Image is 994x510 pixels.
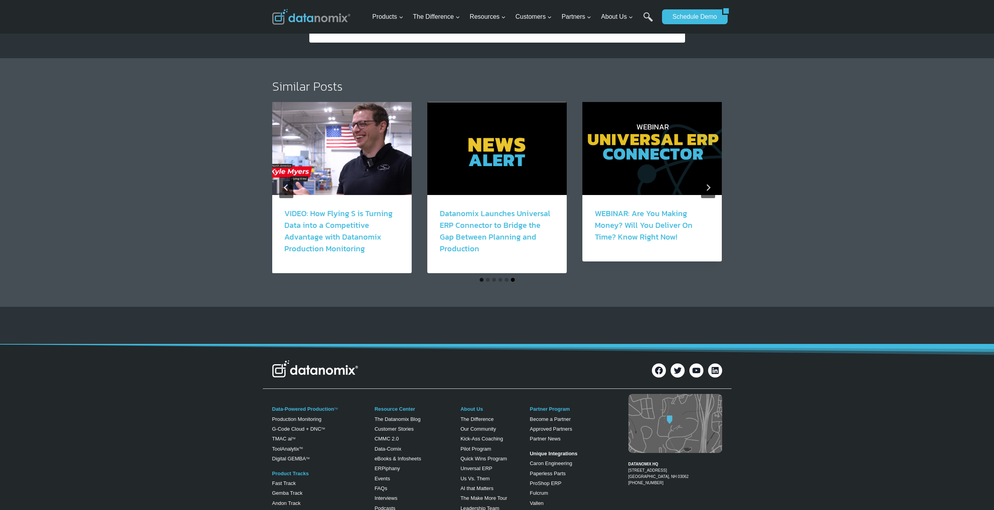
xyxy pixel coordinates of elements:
div: 1 of 6 [272,102,411,273]
a: TM [334,407,337,410]
a: VIDEO: How Flying S is Turning Data into a Competitive Advantage with Datanomix Production Monito... [284,208,393,254]
a: Schedule Demo [662,9,722,24]
button: Go to slide 4 [498,278,502,282]
button: Go to slide 6 [511,278,515,282]
span: Partners [562,12,591,22]
button: Go to slide 2 [486,278,490,282]
button: Next [701,177,715,198]
span: Resources [470,12,506,22]
a: Kick-Ass Coaching [460,436,503,442]
a: Become a Partner [530,416,571,422]
img: VIDEO: How Flying S is Turning Data into a Competitive Advantage with Datanomix Production Monito... [272,102,411,195]
img: Datanomix [272,9,350,25]
a: The Datanomix Blog [375,416,421,422]
sup: TM [292,437,295,440]
a: Resource Center [375,406,415,412]
a: Approved Partners [530,426,572,432]
a: Data-Powered Production [272,406,334,412]
a: Search [643,12,653,30]
a: Our Community [460,426,496,432]
a: Customer Stories [375,426,414,432]
a: Production Monitoring [272,416,321,422]
img: Bridge the gap between planning & production with the Datanomix Universal ERP Connector [582,102,722,195]
span: The Difference [413,12,460,22]
a: The Difference [460,416,494,422]
a: G-Code Cloud + DNCTM [272,426,325,432]
span: Products [372,12,403,22]
a: About Us [460,406,483,412]
a: TMAC aiTM [272,436,296,442]
img: Datanomix Logo [272,360,358,378]
span: About Us [601,12,633,22]
nav: Primary Navigation [369,4,658,30]
h2: Similar Posts [272,80,722,93]
a: WEBINAR: Are You Making Money? Will You Deliver On Time? Know Right Now! [595,208,692,243]
button: Go to slide 5 [505,278,509,282]
a: Datanomix Launches Universal ERP Connector to Bridge the Gap Between Planning and Production [440,208,550,254]
img: Datanomix News Alert [427,102,567,195]
div: 3 of 6 [582,102,722,273]
a: Partner News [530,436,560,442]
div: 2 of 6 [427,102,567,273]
button: Go to slide 3 [492,278,496,282]
img: Datanomix map image [628,394,722,453]
a: Partner Program [530,406,570,412]
a: CMMC 2.0 [375,436,399,442]
span: Customers [516,12,552,22]
ul: Select a slide to show [272,277,722,283]
button: Go to last slide [279,177,293,198]
sup: TM [321,427,325,430]
button: Go to slide 1 [480,278,484,282]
